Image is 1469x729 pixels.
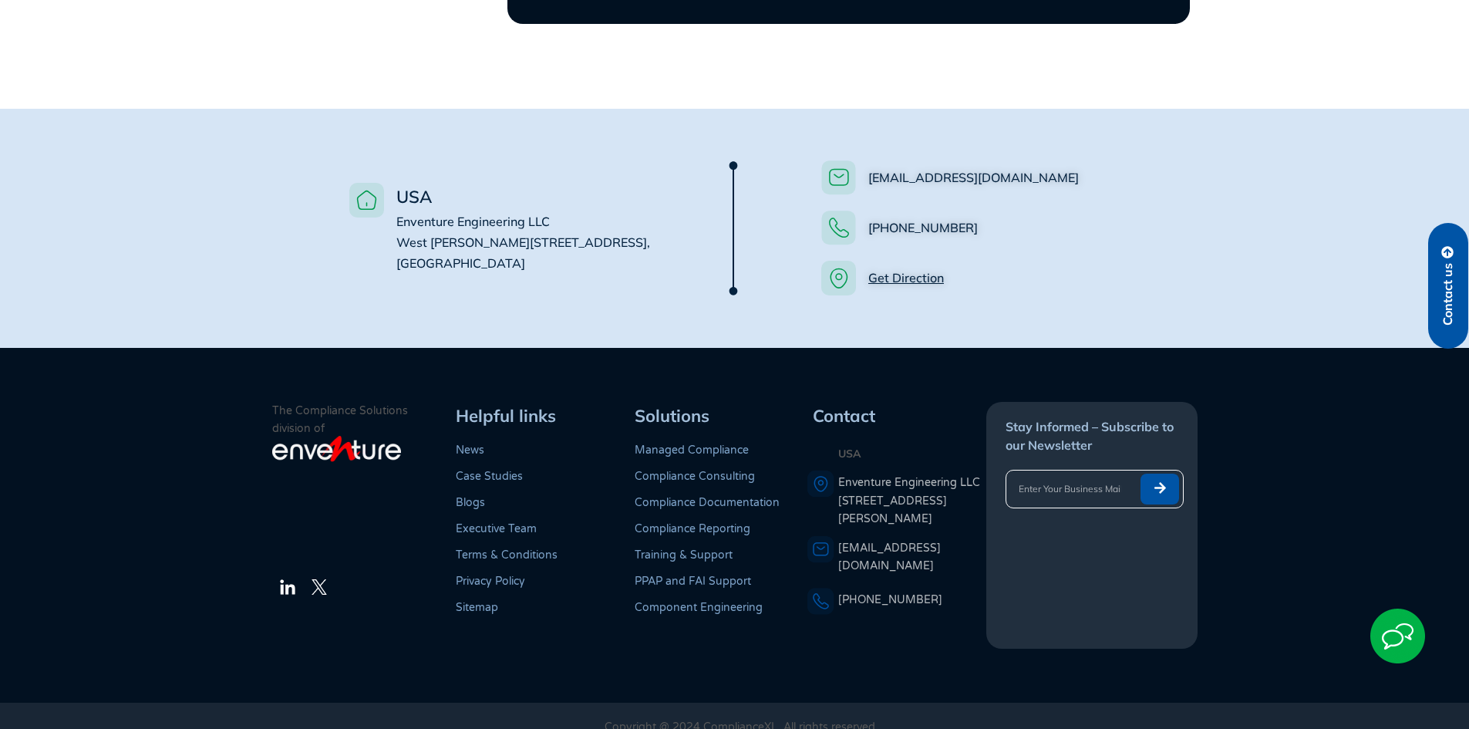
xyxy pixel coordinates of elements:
[838,474,983,528] a: Enventure Engineering LLC[STREET_ADDRESS][PERSON_NAME]
[714,155,753,302] img: Mask group (23)
[838,593,942,606] a: [PHONE_NUMBER]
[1006,474,1134,505] input: Enter Your Business Mail ID
[456,601,498,614] a: Sitemap
[635,575,751,588] a: PPAP and FAI Support
[635,601,763,614] a: Component Engineering
[456,548,558,562] a: Terms & Conditions
[456,522,537,535] a: Executive Team
[807,471,834,498] img: A pin icon representing a location
[868,170,1079,185] a: [EMAIL_ADDRESS][DOMAIN_NAME]
[456,470,523,483] a: Case Studies
[838,447,861,461] strong: USA
[635,444,749,457] a: Managed Compliance
[278,578,297,596] img: The LinkedIn Logo
[1370,609,1425,663] img: Start Chat
[456,575,525,588] a: Privacy Policy
[1428,223,1468,349] a: Contact us
[1006,419,1174,453] span: Stay Informed – Subscribe to our Newsletter
[272,434,401,464] img: enventure-light-logo_s
[635,522,750,535] a: Compliance Reporting
[635,470,755,483] a: Compliance Consulting
[456,496,485,509] a: Blogs
[838,542,941,572] a: [EMAIL_ADDRESS][DOMAIN_NAME]
[813,405,875,427] span: Contact
[272,402,451,437] p: The Compliance Solutions division of
[312,579,327,595] img: The Twitter Logo
[456,444,484,457] a: News
[635,405,709,427] span: Solutions
[396,186,432,208] span: USA
[635,548,733,562] a: Training & Support
[396,214,650,271] span: Enventure Engineering LLC West [PERSON_NAME][STREET_ADDRESS], [GEOGRAPHIC_DATA]
[868,270,944,285] a: Get Direction
[807,536,834,563] img: An envelope representing an email
[807,588,834,615] img: A phone icon representing a telephone number
[635,496,780,509] a: Compliance Documentation
[456,405,556,427] span: Helpful links
[1441,263,1455,326] span: Contact us
[868,220,978,235] a: [PHONE_NUMBER]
